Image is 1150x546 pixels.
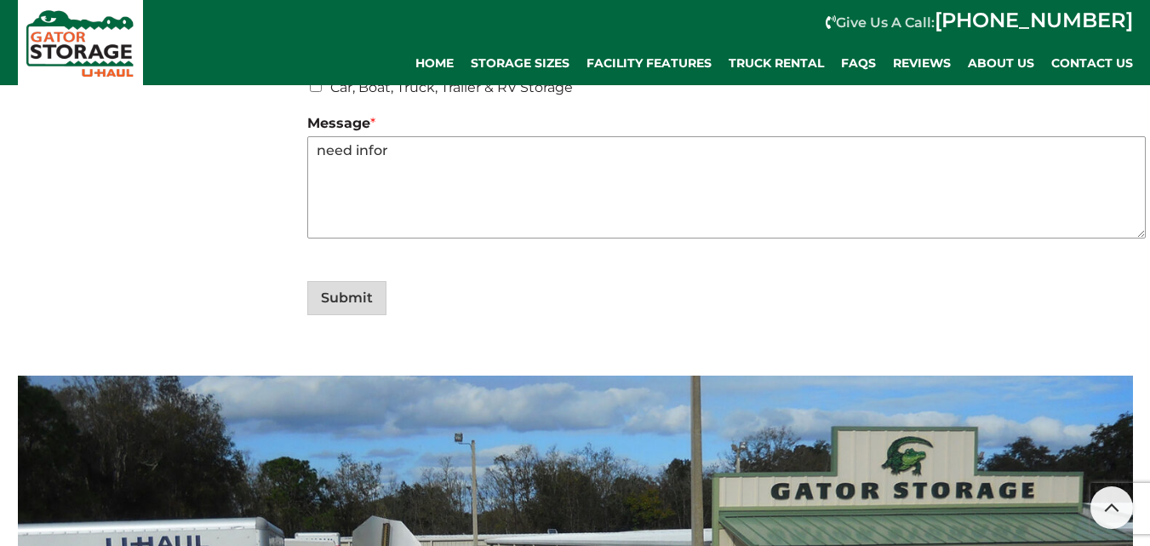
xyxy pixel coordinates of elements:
[832,47,884,81] a: FAQs
[307,281,386,315] button: Submit
[729,56,824,71] span: Truck Rental
[152,47,1141,81] div: Main navigation
[578,47,720,81] a: Facility Features
[330,79,573,95] label: Car, Boat, Truck, Trailer & RV Storage
[959,47,1043,81] a: About Us
[407,47,462,81] a: Home
[586,56,712,71] span: Facility Features
[471,56,569,71] span: Storage Sizes
[935,8,1133,32] a: [PHONE_NUMBER]
[968,56,1034,71] span: About Us
[307,115,1146,133] label: Message
[462,47,578,81] a: Storage Sizes
[884,47,959,81] a: REVIEWS
[841,56,876,71] span: FAQs
[720,47,832,81] a: Truck Rental
[1043,47,1141,81] a: Contact Us
[836,14,1133,31] strong: Give Us A Call:
[1090,486,1133,529] a: Scroll to top button
[893,56,951,71] span: REVIEWS
[415,56,454,71] span: Home
[1051,56,1133,71] span: Contact Us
